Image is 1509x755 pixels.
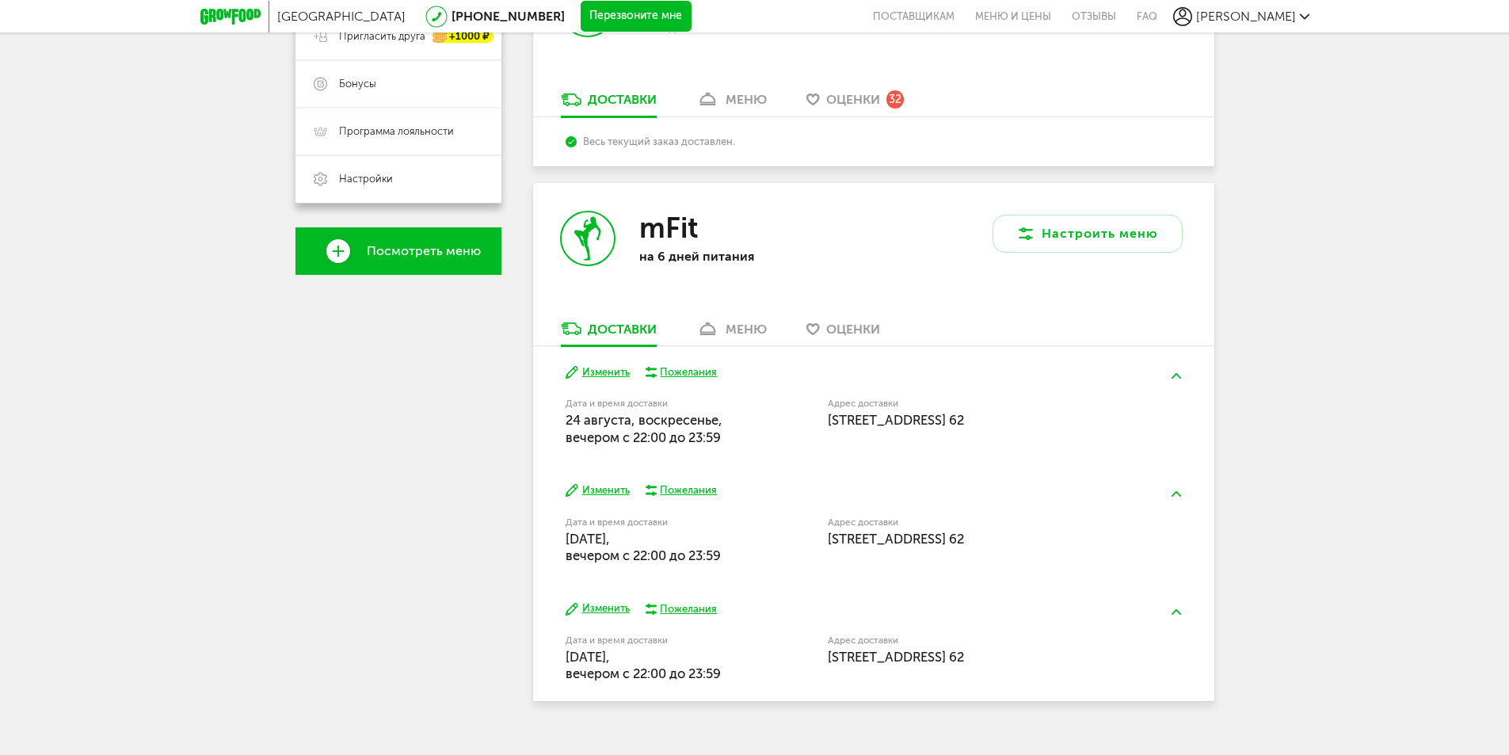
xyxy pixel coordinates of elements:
a: меню [688,91,775,116]
label: Дата и время доставки [566,399,747,408]
div: Пожелания [660,483,717,498]
div: Пожелания [660,365,717,379]
a: [PHONE_NUMBER] [452,9,565,24]
a: Программа лояльности [295,108,501,155]
button: Перезвоните мне [581,1,692,32]
h3: mFit [639,211,698,245]
img: arrow-up-green.5eb5f82.svg [1172,373,1181,379]
a: Бонусы [295,60,501,108]
div: Доставки [588,92,657,107]
span: Бонусы [339,77,376,91]
span: Посмотреть меню [367,244,481,258]
div: +1000 ₽ [433,30,493,44]
a: Доставки [553,91,665,116]
span: Настройки [339,172,393,186]
div: меню [726,322,767,337]
button: Настроить меню [993,215,1183,253]
span: [STREET_ADDRESS] 62 [828,531,964,547]
span: Оценки [826,92,880,107]
div: меню [726,92,767,107]
label: Дата и время доставки [566,636,747,645]
span: Программа лояльности [339,124,454,139]
button: Изменить [566,483,630,498]
a: Настройки [295,155,501,203]
span: [STREET_ADDRESS] 62 [828,412,964,428]
span: [DATE], вечером c 22:00 до 23:59 [566,531,721,563]
span: [DATE], вечером c 22:00 до 23:59 [566,649,721,681]
a: Оценки 32 [798,91,912,116]
button: Пожелания [646,365,718,379]
label: Дата и время доставки [566,518,747,527]
button: Изменить [566,365,630,380]
div: 32 [886,90,904,108]
span: Пригласить друга [339,29,425,44]
button: Пожелания [646,483,718,498]
img: arrow-up-green.5eb5f82.svg [1172,491,1181,497]
label: Адрес доставки [828,399,1123,408]
label: Адрес доставки [828,636,1123,645]
a: Оценки [798,320,888,345]
span: Оценки [826,322,880,337]
div: Пожелания [660,602,717,616]
label: Адрес доставки [828,518,1123,527]
p: на 6 дней питания [639,249,845,264]
a: Пригласить друга +1000 ₽ [295,13,501,60]
a: меню [688,320,775,345]
img: arrow-up-green.5eb5f82.svg [1172,609,1181,615]
a: Посмотреть меню [295,227,501,275]
a: Доставки [553,320,665,345]
div: Доставки [588,322,657,337]
button: Пожелания [646,602,718,616]
span: [PERSON_NAME] [1196,9,1296,24]
span: [GEOGRAPHIC_DATA] [277,9,406,24]
button: Изменить [566,601,630,616]
div: Весь текущий заказ доставлен. [566,135,1181,147]
span: 24 августа, воскресенье, вечером c 22:00 до 23:59 [566,412,722,444]
span: [STREET_ADDRESS] 62 [828,649,964,665]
